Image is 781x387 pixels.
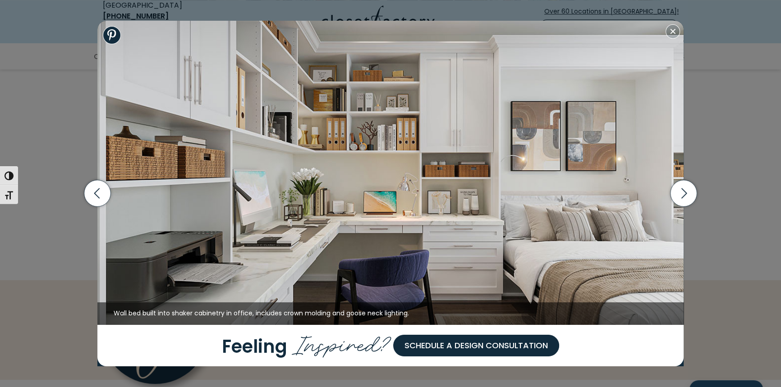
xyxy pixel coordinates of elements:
[97,21,684,325] img: Wall bed built into shaker cabinetry in office, includes crown molding and goose neck lighting.
[97,302,684,325] figcaption: Wall bed built into shaker cabinetry in office, includes crown molding and goose neck lighting.
[666,24,680,39] button: Close modal
[222,333,287,359] span: Feeling
[103,26,121,44] a: Share to Pinterest
[393,335,559,356] a: Schedule a Design Consultation
[292,324,393,360] span: Inspired?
